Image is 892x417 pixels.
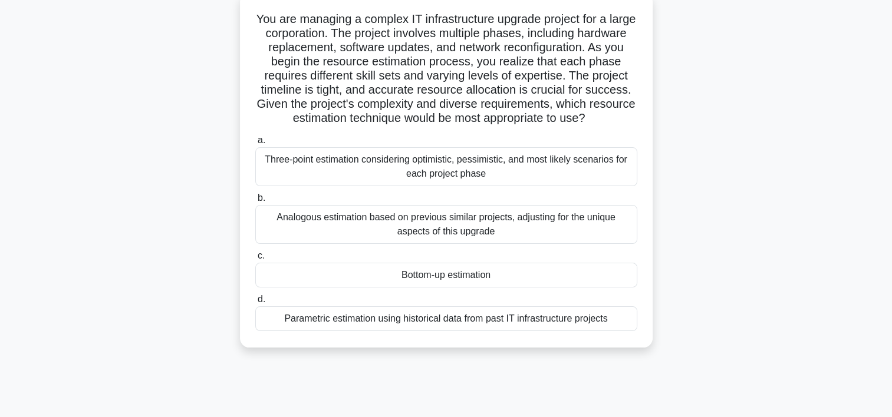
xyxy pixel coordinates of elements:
span: c. [258,250,265,260]
span: b. [258,193,265,203]
div: Parametric estimation using historical data from past IT infrastructure projects [255,306,637,331]
div: Analogous estimation based on previous similar projects, adjusting for the unique aspects of this... [255,205,637,244]
h5: You are managing a complex IT infrastructure upgrade project for a large corporation. The project... [254,12,638,126]
div: Three-point estimation considering optimistic, pessimistic, and most likely scenarios for each pr... [255,147,637,186]
div: Bottom-up estimation [255,263,637,287]
span: a. [258,135,265,145]
span: d. [258,294,265,304]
